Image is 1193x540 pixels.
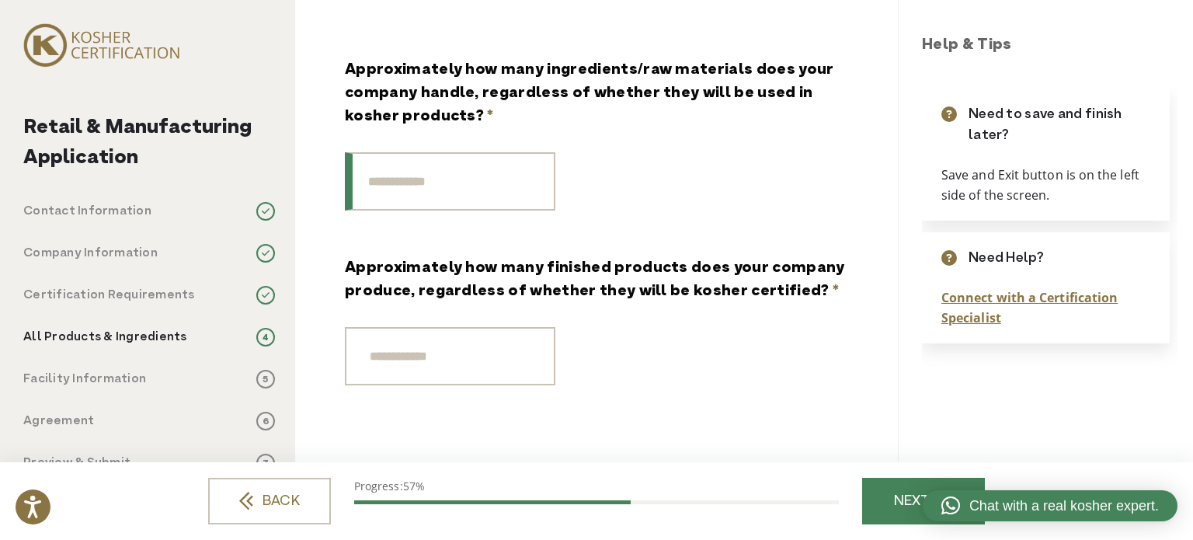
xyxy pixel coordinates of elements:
a: BACK [208,478,331,524]
span: 6 [256,412,275,430]
p: Contact Information [23,202,151,221]
p: Company Information [23,244,158,263]
a: Chat with a real kosher expert. [923,490,1177,521]
label: Approximately how many finished products does your company produce, regardless of whether they wi... [345,257,857,304]
p: Need Help? [969,248,1044,269]
span: 57% [403,479,425,493]
h2: Retail & Manufacturing Application [23,113,275,173]
a: Connect with a Certification Specialist [941,289,1118,326]
p: Save and Exit button is on the left side of the screen. [941,165,1150,205]
span: 4 [256,328,275,347]
span: Chat with a real kosher expert. [969,496,1159,517]
p: Progress: [354,478,839,494]
p: All Products & Ingredients [23,328,187,347]
a: NEXT [862,478,985,524]
p: Preview & Submit [23,454,130,472]
p: Certification Requirements [23,286,195,305]
label: Approximately how many ingredients/raw materials does your company handle, regardless of whether ... [345,59,857,129]
h3: Help & Tips [922,34,1177,57]
span: 7 [256,454,275,472]
p: Need to save and finish later? [969,104,1150,146]
p: Agreement [23,412,94,430]
p: Facility Information [23,370,146,388]
span: 5 [256,370,275,388]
